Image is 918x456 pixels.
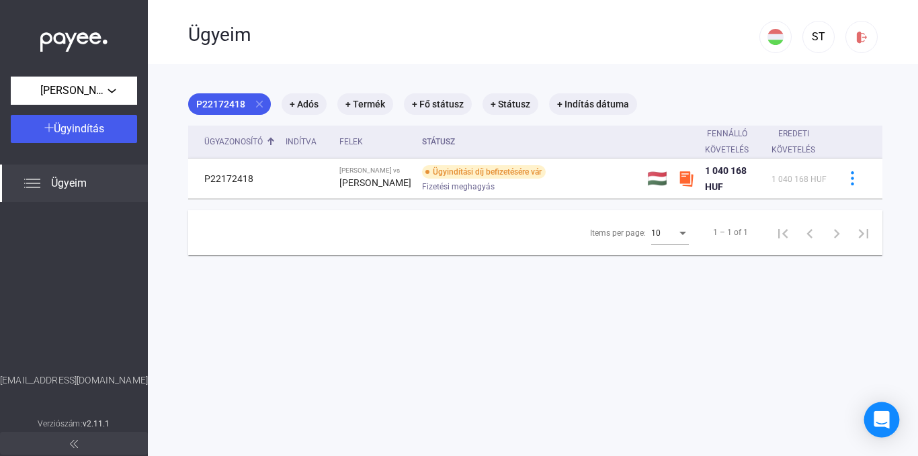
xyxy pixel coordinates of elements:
[24,175,40,191] img: list.svg
[417,126,642,158] th: Státusz
[282,93,327,115] mat-chip: + Adós
[337,93,393,115] mat-chip: + Termék
[823,219,850,246] button: Next page
[845,171,860,185] img: more-blue
[771,126,827,158] div: Eredeti követelés
[253,98,265,110] mat-icon: close
[51,175,87,191] span: Ügyeim
[40,83,108,99] span: [PERSON_NAME]
[422,165,546,179] div: Ügyindítási díj befizetésére vár
[70,440,78,448] img: arrow-double-left-grey.svg
[802,21,835,53] button: ST
[483,93,538,115] mat-chip: + Státusz
[855,30,869,44] img: logout-red
[54,122,104,135] span: Ügyindítás
[713,224,748,240] div: 1 – 1 of 1
[11,77,137,105] button: [PERSON_NAME]
[339,134,363,150] div: Felek
[188,93,271,115] mat-chip: P22172418
[286,134,317,150] div: Indítva
[678,171,694,187] img: szamlazzhu-mini
[422,179,495,195] span: Fizetési meghagyás
[759,21,792,53] button: HU
[771,126,815,158] div: Eredeti követelés
[838,165,866,193] button: more-blue
[651,228,661,238] span: 10
[850,219,877,246] button: Last page
[549,93,637,115] mat-chip: + Indítás dátuma
[339,134,411,150] div: Felek
[11,115,137,143] button: Ügyindítás
[864,402,900,438] div: Open Intercom Messenger
[845,21,878,53] button: logout-red
[286,134,329,150] div: Indítva
[404,93,472,115] mat-chip: + Fő státusz
[771,175,827,184] span: 1 040 168 HUF
[705,126,749,158] div: Fennálló követelés
[204,134,275,150] div: Ügyazonosító
[44,123,54,132] img: plus-white.svg
[651,224,689,240] mat-select: Items per page:
[83,419,110,428] strong: v2.11.1
[339,167,411,175] div: [PERSON_NAME] vs
[40,25,108,52] img: white-payee-white-dot.svg
[769,219,796,246] button: First page
[705,126,761,158] div: Fennálló követelés
[204,134,263,150] div: Ügyazonosító
[767,29,784,45] img: HU
[807,29,830,45] div: ST
[796,219,823,246] button: Previous page
[339,177,411,188] strong: [PERSON_NAME]
[188,158,280,199] td: P22172418
[188,24,759,46] div: Ügyeim
[705,165,747,192] span: 1 040 168 HUF
[642,158,673,199] td: 🇭🇺
[590,225,646,241] div: Items per page:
